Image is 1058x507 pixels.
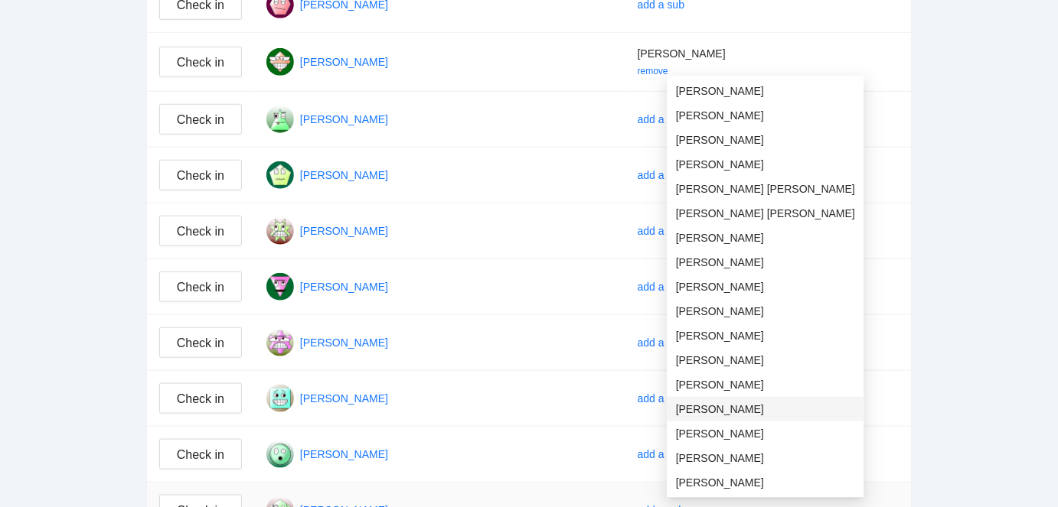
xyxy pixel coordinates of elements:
[300,281,388,293] a: [PERSON_NAME]
[266,161,294,189] img: Gravatar for jamie tanguay@gmail.com
[300,392,388,405] a: [PERSON_NAME]
[177,166,224,185] span: Check in
[676,83,855,99] span: [PERSON_NAME]
[676,401,855,418] span: [PERSON_NAME]
[300,56,388,68] a: [PERSON_NAME]
[638,47,726,60] span: [PERSON_NAME]
[676,205,855,222] span: [PERSON_NAME] [PERSON_NAME]
[676,352,855,369] span: [PERSON_NAME]
[159,383,242,414] button: Check in
[177,53,224,72] span: Check in
[266,48,294,76] img: Gravatar for colleen schintzler@gmail.com
[676,107,855,124] span: [PERSON_NAME]
[159,271,242,302] button: Check in
[638,278,685,295] div: add a sub
[159,47,242,77] button: Check in
[300,336,388,349] a: [PERSON_NAME]
[177,278,224,297] span: Check in
[300,448,388,460] a: [PERSON_NAME]
[159,327,242,358] button: Check in
[177,333,224,353] span: Check in
[676,180,855,197] span: [PERSON_NAME] [PERSON_NAME]
[676,327,855,344] span: [PERSON_NAME]
[676,425,855,442] span: [PERSON_NAME]
[300,225,388,237] a: [PERSON_NAME]
[300,169,388,181] a: [PERSON_NAME]
[676,156,855,173] span: [PERSON_NAME]
[177,110,224,129] span: Check in
[638,223,685,239] div: add a sub
[638,446,685,463] div: add a sub
[266,217,294,245] img: Gravatar for jean whittaker@gmail.com
[266,273,294,301] img: Gravatar for linda cotte@gmail.com
[177,222,224,241] span: Check in
[159,216,242,246] button: Check in
[159,160,242,190] button: Check in
[676,254,855,271] span: [PERSON_NAME]
[676,303,855,320] span: [PERSON_NAME]
[266,106,294,133] img: Gravatar for donna small@gmail.com
[300,113,388,125] a: [PERSON_NAME]
[177,389,224,408] span: Check in
[676,278,855,295] span: [PERSON_NAME]
[676,132,855,148] span: [PERSON_NAME]
[177,445,224,464] span: Check in
[676,450,855,466] span: [PERSON_NAME]
[159,104,242,135] button: Check in
[676,474,855,491] span: [PERSON_NAME]
[638,167,685,184] div: add a sub
[638,334,685,351] div: add a sub
[638,66,668,76] a: remove
[159,439,242,470] button: Check in
[266,440,294,468] img: Gravatar for melody jacko@gmail.com
[266,329,294,356] img: Gravatar for maria schulz@gmail.com
[266,385,294,412] img: Gravatar for maureen kettner@gmail.com
[676,376,855,393] span: [PERSON_NAME]
[638,111,685,128] div: add a sub
[676,229,855,246] span: [PERSON_NAME]
[638,390,685,407] div: add a sub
